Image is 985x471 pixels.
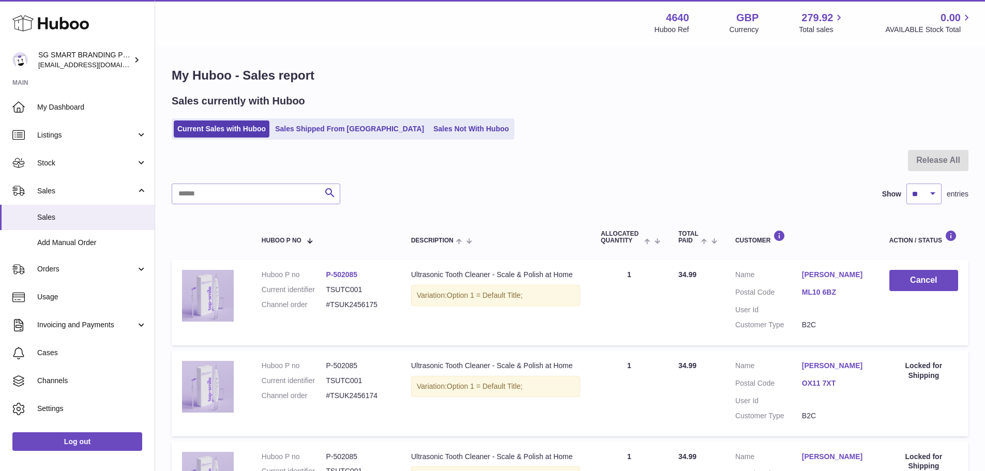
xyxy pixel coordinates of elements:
dt: Customer Type [735,320,802,330]
span: 34.99 [678,361,696,370]
span: 34.99 [678,270,696,279]
img: internalAdmin-4640@internal.huboo.com [12,52,28,68]
div: Variation: [411,285,580,306]
dd: P-502085 [326,452,390,462]
a: [PERSON_NAME] [802,452,869,462]
dt: Channel order [262,391,326,401]
a: ML10 6BZ [802,287,869,297]
dd: B2C [802,411,869,421]
dd: P-502085 [326,361,390,371]
td: 1 [590,351,668,436]
dt: Channel order [262,300,326,310]
div: Variation: [411,376,580,397]
a: Sales Not With Huboo [430,120,512,138]
dt: Name [735,270,802,282]
span: 279.92 [801,11,833,25]
dt: Name [735,361,802,373]
span: 0.00 [941,11,961,25]
dt: Postal Code [735,287,802,300]
dt: User Id [735,396,802,406]
div: Locked for Shipping [889,361,958,381]
span: Stock [37,158,136,168]
dt: Customer Type [735,411,802,421]
td: 1 [590,260,668,345]
a: [PERSON_NAME] [802,361,869,371]
a: Log out [12,432,142,451]
span: Sales [37,186,136,196]
a: 279.92 Total sales [799,11,845,35]
strong: 4640 [666,11,689,25]
span: Total sales [799,25,845,35]
dt: Huboo P no [262,270,326,280]
div: Ultrasonic Tooth Cleaner - Scale & Polish at Home [411,452,580,462]
dt: Huboo P no [262,361,326,371]
span: entries [947,189,968,199]
span: Option 1 = Default Title; [447,291,523,299]
a: 0.00 AVAILABLE Stock Total [885,11,973,35]
img: plaqueremoverforteethbestselleruk5.png [182,361,234,413]
div: Action / Status [889,230,958,244]
dt: Current identifier [262,285,326,295]
span: My Dashboard [37,102,147,112]
dd: #TSUK2456175 [326,300,390,310]
button: Cancel [889,270,958,291]
h2: Sales currently with Huboo [172,94,305,108]
strong: GBP [736,11,759,25]
span: Cases [37,348,147,358]
span: Usage [37,292,147,302]
dd: #TSUK2456174 [326,391,390,401]
span: Settings [37,404,147,414]
span: Huboo P no [262,237,301,244]
span: Sales [37,212,147,222]
span: Orders [37,264,136,274]
h1: My Huboo - Sales report [172,67,968,84]
dt: Current identifier [262,376,326,386]
img: plaqueremoverforteethbestselleruk5.png [182,270,234,322]
label: Show [882,189,901,199]
span: Listings [37,130,136,140]
a: Sales Shipped From [GEOGRAPHIC_DATA] [271,120,428,138]
dd: B2C [802,320,869,330]
div: Ultrasonic Tooth Cleaner - Scale & Polish at Home [411,361,580,371]
div: SG SMART BRANDING PTE. LTD. [38,50,131,70]
span: Option 1 = Default Title; [447,382,523,390]
span: [EMAIL_ADDRESS][DOMAIN_NAME] [38,60,152,69]
dd: TSUTC001 [326,285,390,295]
span: Channels [37,376,147,386]
div: Currency [730,25,759,35]
span: Total paid [678,231,699,244]
span: Add Manual Order [37,238,147,248]
dt: User Id [735,305,802,315]
div: Customer [735,230,869,244]
a: OX11 7XT [802,378,869,388]
span: Invoicing and Payments [37,320,136,330]
dd: TSUTC001 [326,376,390,386]
div: Ultrasonic Tooth Cleaner - Scale & Polish at Home [411,270,580,280]
span: AVAILABLE Stock Total [885,25,973,35]
dt: Huboo P no [262,452,326,462]
dt: Postal Code [735,378,802,391]
div: Huboo Ref [655,25,689,35]
a: Current Sales with Huboo [174,120,269,138]
span: ALLOCATED Quantity [601,231,642,244]
a: [PERSON_NAME] [802,270,869,280]
span: 34.99 [678,452,696,461]
span: Description [411,237,453,244]
a: P-502085 [326,270,357,279]
dt: Name [735,452,802,464]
